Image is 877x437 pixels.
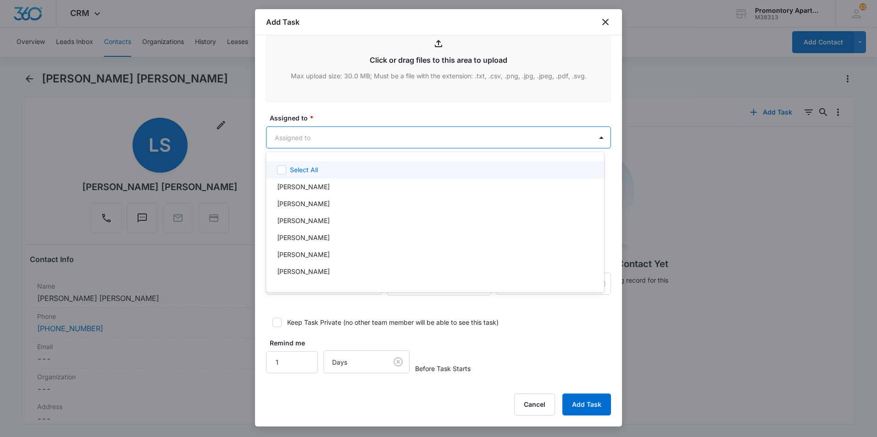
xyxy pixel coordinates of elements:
p: [PERSON_NAME] [277,182,330,191]
p: [PERSON_NAME] [277,216,330,225]
p: [PERSON_NAME] [277,284,330,293]
p: Select All [290,165,318,175]
p: [PERSON_NAME] [277,250,330,259]
p: [PERSON_NAME] [277,233,330,242]
p: [PERSON_NAME] [277,199,330,208]
p: [PERSON_NAME] [277,267,330,276]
